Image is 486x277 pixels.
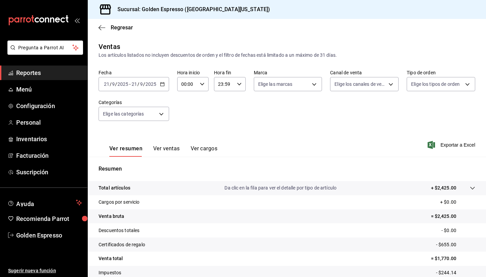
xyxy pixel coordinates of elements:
button: Regresar [99,24,133,31]
span: / [137,81,139,87]
span: Pregunta a Parrot AI [18,44,73,51]
label: Categorías [99,100,169,105]
span: Sugerir nueva función [8,267,82,274]
button: Pregunta a Parrot AI [7,41,83,55]
p: - $244.14 [436,269,475,276]
span: / [143,81,145,87]
span: Facturación [16,151,82,160]
input: -- [112,81,115,87]
label: Hora fin [214,70,245,75]
span: Elige los tipos de orden [411,81,460,87]
div: navigation tabs [109,145,217,157]
a: Pregunta a Parrot AI [5,49,83,56]
p: Venta bruta [99,213,124,220]
label: Hora inicio [177,70,209,75]
p: = $1,770.00 [431,255,475,262]
button: Ver cargos [191,145,218,157]
span: Golden Espresso [16,231,82,240]
button: Ver ventas [153,145,180,157]
label: Canal de venta [330,70,399,75]
span: Ayuda [16,199,73,207]
span: - [129,81,131,87]
div: Los artículos listados no incluyen descuentos de orden y el filtro de fechas está limitado a un m... [99,52,475,59]
p: Total artículos [99,184,130,192]
h3: Sucursal: Golden Espresso ([GEOGRAPHIC_DATA][US_STATE]) [112,5,270,14]
p: Resumen [99,165,475,173]
p: - $0.00 [441,227,475,234]
span: Elige los canales de venta [334,81,386,87]
div: Ventas [99,42,120,52]
p: Cargos por servicio [99,199,140,206]
span: Configuración [16,101,82,110]
p: + $0.00 [440,199,475,206]
input: -- [140,81,143,87]
p: Certificados de regalo [99,241,145,248]
input: ---- [145,81,157,87]
label: Tipo de orden [407,70,475,75]
span: Inventarios [16,134,82,144]
span: Elige las categorías [103,110,144,117]
button: open_drawer_menu [74,18,80,23]
p: + $2,425.00 [431,184,456,192]
span: / [110,81,112,87]
button: Ver resumen [109,145,142,157]
span: Recomienda Parrot [16,214,82,223]
span: Menú [16,85,82,94]
span: Reportes [16,68,82,77]
span: Regresar [111,24,133,31]
span: Personal [16,118,82,127]
p: Impuestos [99,269,121,276]
p: Da clic en la fila para ver el detalle por tipo de artículo [224,184,336,192]
p: Descuentos totales [99,227,139,234]
p: - $655.00 [436,241,475,248]
span: Elige las marcas [258,81,293,87]
label: Marca [254,70,322,75]
button: Exportar a Excel [429,141,475,149]
p: Venta total [99,255,123,262]
label: Fecha [99,70,169,75]
input: ---- [117,81,129,87]
input: -- [131,81,137,87]
span: Suscripción [16,168,82,177]
input: -- [104,81,110,87]
span: / [115,81,117,87]
p: = $2,425.00 [431,213,475,220]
